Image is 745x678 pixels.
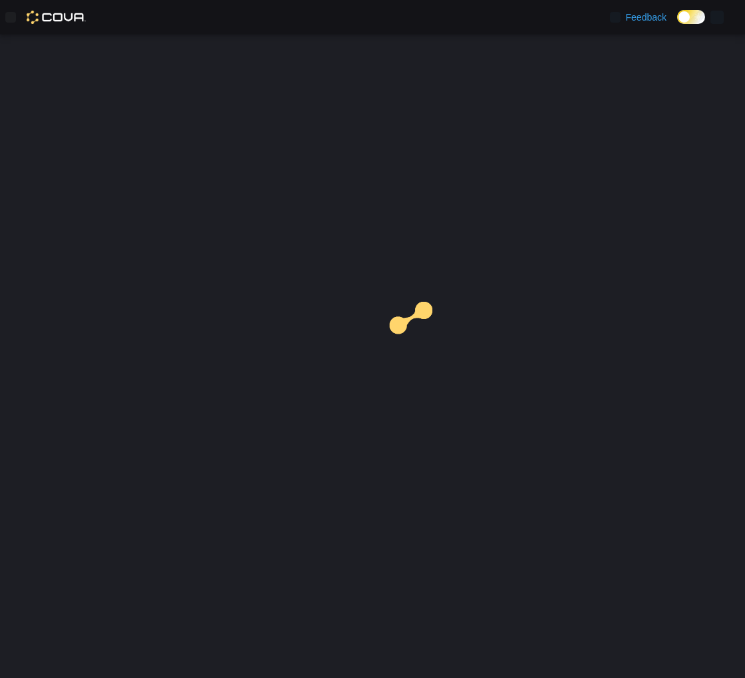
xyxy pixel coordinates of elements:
[677,10,705,24] input: Dark Mode
[626,11,667,24] span: Feedback
[677,24,678,25] span: Dark Mode
[605,4,672,31] a: Feedback
[27,11,86,24] img: Cova
[372,292,472,392] img: cova-loader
